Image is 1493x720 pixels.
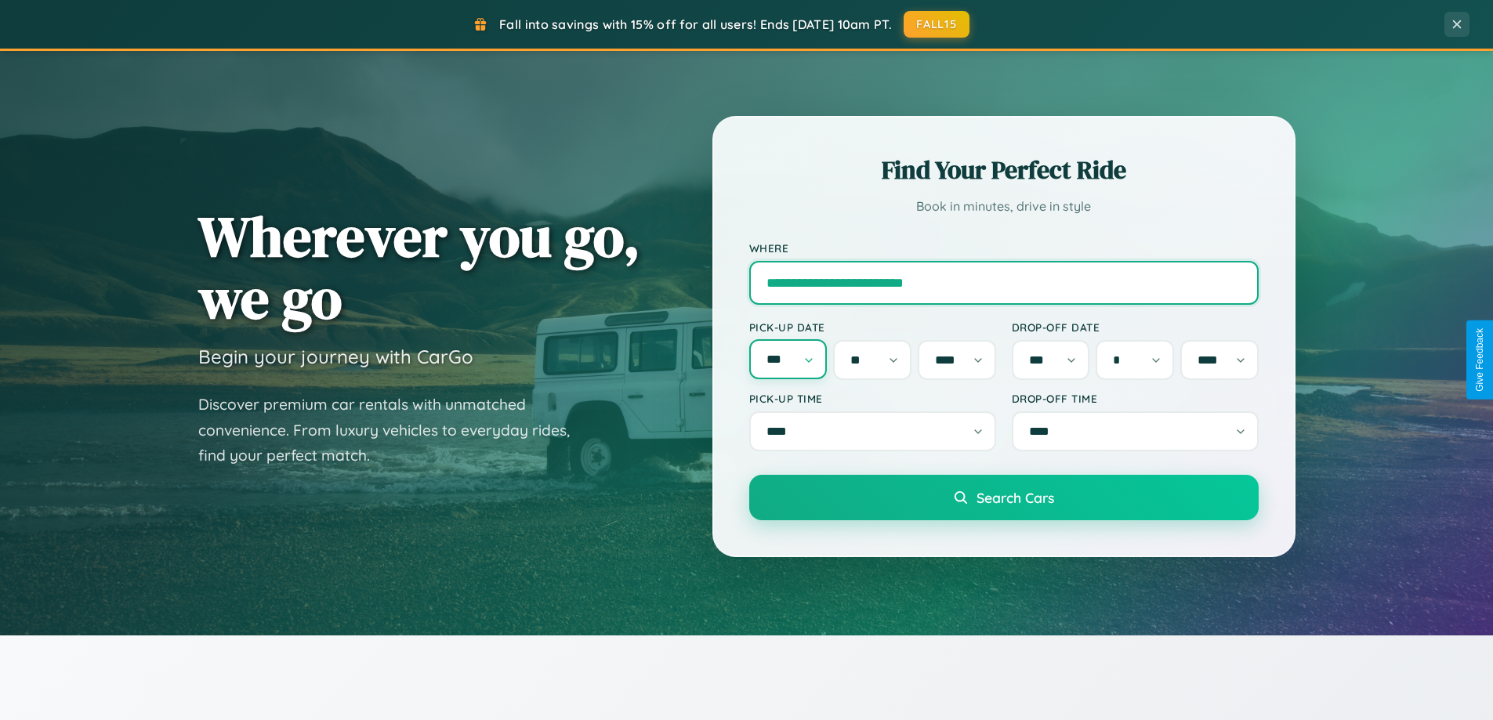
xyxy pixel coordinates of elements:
[749,392,996,405] label: Pick-up Time
[1012,392,1259,405] label: Drop-off Time
[749,475,1259,520] button: Search Cars
[749,320,996,334] label: Pick-up Date
[749,153,1259,187] h2: Find Your Perfect Ride
[749,241,1259,255] label: Where
[198,205,640,329] h1: Wherever you go, we go
[749,195,1259,218] p: Book in minutes, drive in style
[977,489,1054,506] span: Search Cars
[198,392,590,469] p: Discover premium car rentals with unmatched convenience. From luxury vehicles to everyday rides, ...
[198,345,473,368] h3: Begin your journey with CarGo
[904,11,969,38] button: FALL15
[499,16,892,32] span: Fall into savings with 15% off for all users! Ends [DATE] 10am PT.
[1474,328,1485,392] div: Give Feedback
[1012,320,1259,334] label: Drop-off Date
